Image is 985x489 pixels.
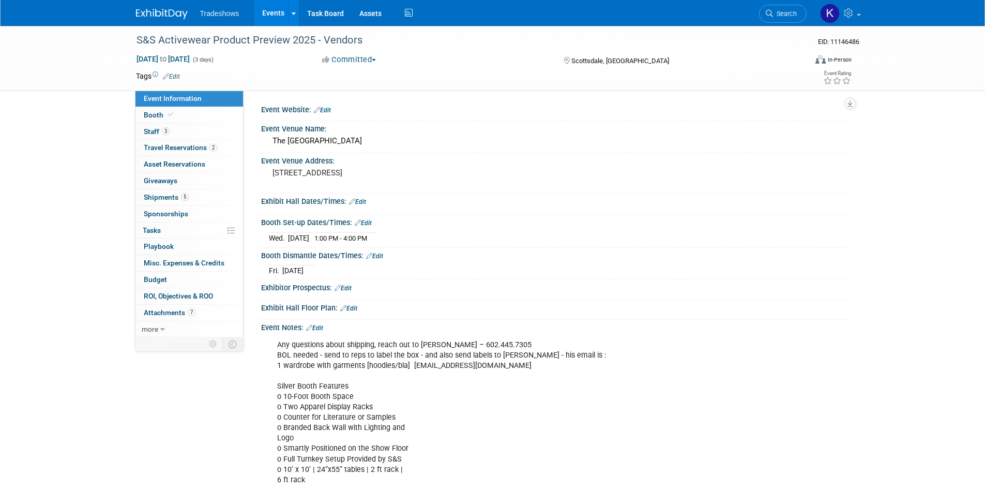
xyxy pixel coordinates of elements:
span: Playbook [144,242,174,250]
span: Misc. Expenses & Credits [144,259,224,267]
a: Shipments5 [135,189,243,205]
a: Misc. Expenses & Credits [135,255,243,271]
div: Event Notes: [261,320,850,333]
span: Asset Reservations [144,160,205,168]
a: ROI, Objectives & ROO [135,288,243,304]
span: Tradeshows [200,9,239,18]
div: Event Website: [261,102,850,115]
div: The [GEOGRAPHIC_DATA] [269,133,842,149]
img: Format-Inperson.png [815,55,826,64]
img: ExhibitDay [136,9,188,19]
a: Tasks [135,223,243,239]
span: to [158,55,168,63]
a: Attachments7 [135,305,243,321]
div: Event Venue Name: [261,121,850,134]
a: Edit [306,324,323,332]
td: Fri. [269,265,282,276]
a: Staff3 [135,124,243,140]
span: Booth [144,111,175,119]
div: Exhibit Hall Floor Plan: [261,300,850,314]
span: Staff [144,127,170,136]
span: Giveaways [144,176,177,185]
span: more [142,325,158,333]
a: Edit [163,73,180,80]
a: Edit [355,219,372,227]
a: more [135,321,243,337]
a: Edit [366,253,383,260]
a: Budget [135,272,243,288]
span: Attachments [144,308,195,317]
td: [DATE] [282,265,304,276]
span: Event ID: 11146486 [818,38,859,46]
a: Travel Reservations2 [135,140,243,156]
span: 1:00 PM - 4:00 PM [314,234,367,242]
td: Personalize Event Tab Strip [204,337,222,351]
a: Edit [314,107,331,114]
span: Travel Reservations [144,143,217,152]
div: Exhibit Hall Dates/Times: [261,194,850,207]
img: Karyna Kitsmey [820,4,840,23]
div: Booth Set-up Dates/Times: [261,215,850,228]
a: Playbook [135,239,243,255]
span: 7 [188,308,195,316]
pre: [STREET_ADDRESS] [272,168,495,177]
span: 2 [209,144,217,152]
span: Budget [144,275,167,284]
span: Shipments [144,193,189,201]
div: Event Format [746,54,852,69]
td: [DATE] [288,232,309,243]
div: Event Rating [823,71,851,76]
span: ROI, Objectives & ROO [144,292,213,300]
div: Booth Dismantle Dates/Times: [261,248,850,261]
span: 3 [162,127,170,135]
a: Search [759,5,807,23]
a: Event Information [135,91,243,107]
span: [DATE] [DATE] [136,54,190,64]
span: (3 days) [192,56,214,63]
a: Edit [340,305,357,312]
i: Booth reservation complete [168,112,173,117]
a: Sponsorships [135,206,243,222]
a: Giveaways [135,173,243,189]
div: S&S Activewear Product Preview 2025 - Vendors [133,31,791,50]
a: Edit [335,285,352,292]
span: 5 [181,193,189,201]
div: Event Venue Address: [261,153,850,166]
div: Exhibitor Prospectus: [261,280,850,293]
td: Tags [136,71,180,81]
a: Booth [135,107,243,123]
span: Sponsorships [144,210,188,218]
button: Committed [319,54,380,65]
span: Tasks [143,226,161,234]
span: Search [773,10,797,18]
td: Toggle Event Tabs [222,337,243,351]
td: Wed. [269,232,288,243]
a: Asset Reservations [135,156,243,172]
a: Edit [349,198,366,205]
span: Event Information [144,94,202,102]
div: In-Person [827,56,852,64]
span: Scottsdale, [GEOGRAPHIC_DATA] [571,57,669,65]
